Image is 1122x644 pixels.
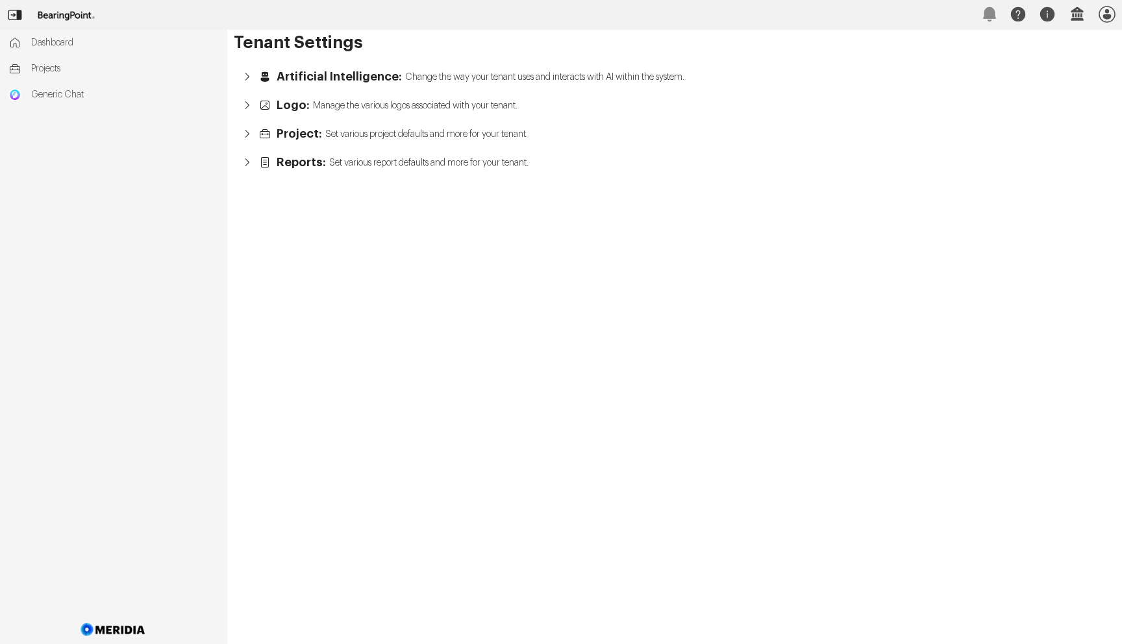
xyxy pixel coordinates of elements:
h1: Tenant Settings [234,36,1116,49]
button: Reports:Set various report defaults and more for your tenant. [234,148,1116,177]
a: Dashboard [2,30,225,56]
span: Reports: [277,156,326,169]
span: Dashboard [31,36,219,49]
span: Generic Chat [31,88,219,101]
span: Change the way your tenant uses and interacts with AI within the system. [405,69,684,84]
a: Generic ChatGeneric Chat [2,82,225,108]
span: Logo: [277,99,310,112]
span: Set various report defaults and more for your tenant. [329,155,529,169]
button: Artificial Intelligence:Change the way your tenant uses and interacts with AI within the system. [234,62,1116,91]
span: Set various project defaults and more for your tenant. [325,127,528,141]
a: Projects [2,56,225,82]
img: Meridia Logo [79,615,148,644]
span: Projects [31,62,219,75]
button: Project:Set various project defaults and more for your tenant. [234,119,1116,148]
img: Generic Chat [8,88,21,101]
button: Logo:Manage the various logos associated with your tenant. [234,91,1116,119]
span: Manage the various logos associated with your tenant. [313,98,517,112]
span: Artificial Intelligence: [277,70,402,83]
span: Project: [277,127,322,140]
img: Customer Logo [30,3,103,27]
